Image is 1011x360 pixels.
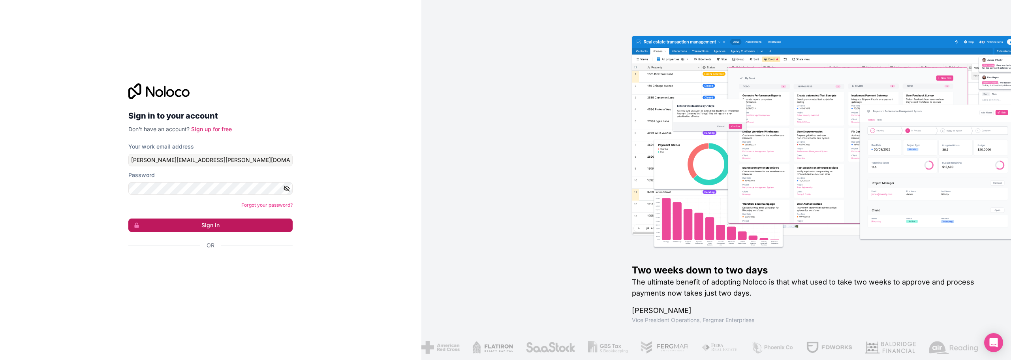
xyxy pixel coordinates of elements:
h1: Two weeks down to two days [632,264,986,277]
img: /assets/fiera-fwj2N5v4.png [699,341,736,354]
h1: [PERSON_NAME] [632,305,986,316]
label: Password [128,171,155,179]
a: Forgot your password? [241,202,293,208]
img: /assets/fergmar-CudnrXN5.png [638,341,686,354]
span: Or [207,241,214,249]
div: Open Intercom Messenger [984,333,1003,352]
a: Sign up for free [191,126,232,132]
img: /assets/fdworks-Bi04fVtw.png [803,341,849,354]
iframe: Sign in with Google Button [124,258,290,275]
h2: The ultimate benefit of adopting Noloco is that what used to take two weeks to approve and proces... [632,277,986,299]
input: Email address [128,154,293,166]
h1: Vice President Operations , Fergmar Enterprises [632,316,986,324]
img: /assets/flatiron-C8eUkumj.png [470,341,511,354]
img: /assets/airreading-FwAmRzSr.png [926,341,976,354]
img: /assets/baldridge-DxmPIwAm.png [862,341,913,354]
span: Don't have an account? [128,126,190,132]
img: /assets/american-red-cross-BAupjrZR.png [419,341,457,354]
input: Password [128,182,293,195]
img: /assets/saastock-C6Zbiodz.png [523,341,573,354]
img: /assets/phoenix-BREaitsQ.png [748,341,791,354]
button: Sign in [128,219,293,232]
h2: Sign in to your account [128,109,293,123]
img: /assets/gbstax-C-GtDUiK.png [585,341,626,354]
label: Your work email address [128,143,194,151]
